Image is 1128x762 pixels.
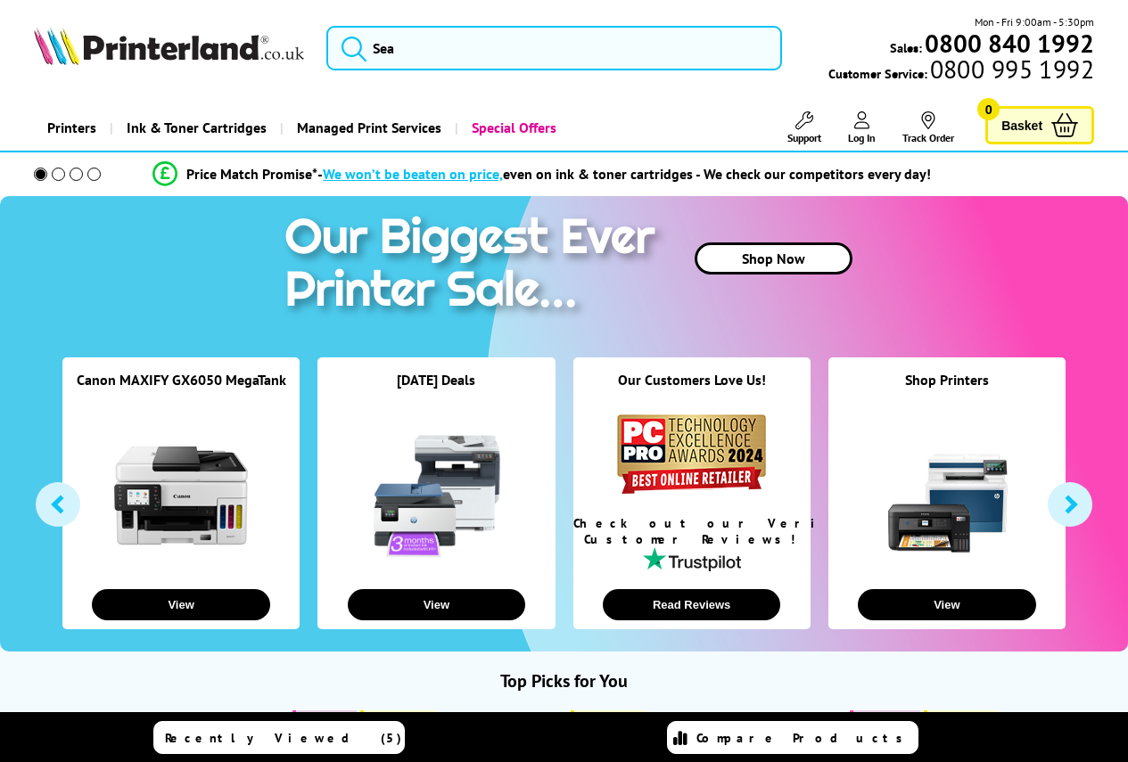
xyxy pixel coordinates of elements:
b: 0800 840 1992 [925,27,1094,60]
a: Track Order [902,111,954,144]
span: 0 [977,98,1000,120]
a: Ink & Toner Cartridges [110,105,280,151]
span: Basket [1001,113,1042,137]
li: modal_Promise [9,159,1074,190]
a: Support [787,111,821,144]
a: Compare Products [667,721,918,754]
a: Printerland Logo [34,27,304,69]
button: View [348,589,526,620]
img: Printerland Logo [34,27,304,65]
a: Special Offers [455,105,570,151]
span: Mon - Fri 9:00am - 5:30pm [975,13,1094,30]
span: Support [787,131,821,144]
a: Recently Viewed (5) [153,721,405,754]
div: Shop Printers [828,371,1066,411]
span: Ink & Toner Cartridges [127,105,267,151]
span: Recently Viewed (5) [165,730,402,746]
button: Best Seller [571,710,646,731]
button: View [858,589,1036,620]
span: Log In [848,131,876,144]
button: Save 16% [850,710,920,731]
a: Printers [34,105,110,151]
div: - even on ink & toner cartridges - We check our competitors every day! [317,165,931,183]
span: Customer Service: [828,61,1094,82]
a: Basket 0 [985,106,1094,144]
button: Best Seller [924,710,1000,731]
span: We won’t be beaten on price, [323,165,503,183]
div: [DATE] Deals [317,371,555,411]
span: 0800 995 1992 [927,61,1094,78]
div: Check out our Verified Customer Reviews! [573,515,811,547]
a: Managed Print Services [280,105,455,151]
button: Read Reviews [603,589,781,620]
span: Price Match Promise* [186,165,317,183]
span: Compare Products [696,730,912,746]
input: Sea [326,26,782,70]
a: Log In [848,111,876,144]
button: View [92,589,270,620]
a: 0800 840 1992 [922,35,1094,52]
a: Canon MAXIFY GX6050 MegaTank [77,371,286,389]
button: Save 5% [292,710,357,731]
a: Shop Now [695,242,852,274]
div: Our Customers Love Us! [573,371,811,411]
button: Best Seller [360,710,436,731]
img: printer sale [276,196,673,336]
span: Sales: [890,39,922,56]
